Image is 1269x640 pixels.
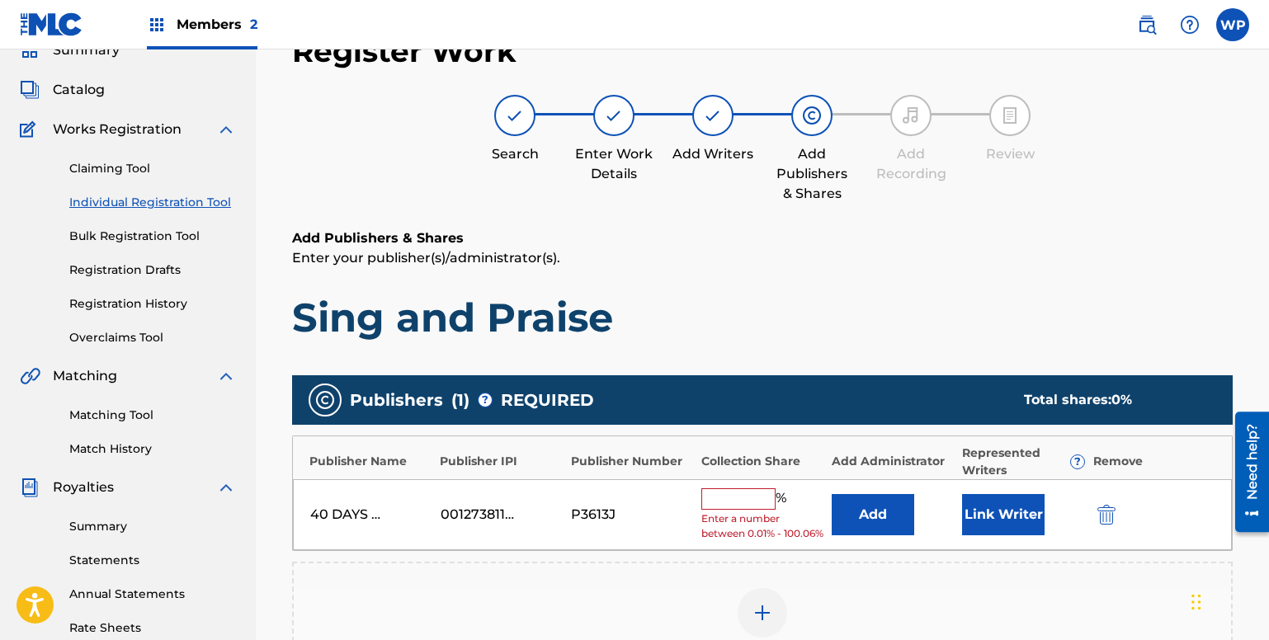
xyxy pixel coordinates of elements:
img: step indicator icon for Add Recording [901,106,921,125]
a: Registration Drafts [69,261,236,279]
h1: Sing and Praise [292,293,1233,342]
div: Add Recording [870,144,952,184]
div: Drag [1191,577,1201,627]
div: Publisher Name [309,453,432,470]
img: expand [216,366,236,386]
img: Works Registration [20,120,41,139]
div: Review [969,144,1051,164]
img: search [1137,15,1157,35]
a: Public Search [1130,8,1163,41]
div: User Menu [1216,8,1249,41]
img: Top Rightsholders [147,15,167,35]
a: CatalogCatalog [20,80,105,100]
div: Add Writers [672,144,754,164]
div: Enter Work Details [573,144,655,184]
a: Registration History [69,295,236,313]
span: Matching [53,366,117,386]
iframe: Resource Center [1223,405,1269,538]
span: Royalties [53,478,114,497]
img: Royalties [20,478,40,497]
img: expand [216,120,236,139]
div: Publisher Number [571,453,693,470]
div: Help [1173,8,1206,41]
div: Total shares: [1024,390,1200,410]
span: % [776,488,790,510]
span: REQUIRED [501,388,594,412]
span: Catalog [53,80,105,100]
div: Represented Writers [962,445,1084,479]
button: Add [832,494,914,535]
img: step indicator icon for Review [1000,106,1020,125]
a: Annual Statements [69,586,236,603]
div: Publisher IPI [440,453,562,470]
img: Summary [20,40,40,60]
span: Enter a number between 0.01% - 100.06% [701,511,823,541]
div: Add Administrator [832,453,954,470]
img: step indicator icon for Enter Work Details [604,106,624,125]
a: Summary [69,518,236,535]
img: publishers [315,390,335,410]
img: step indicator icon for Add Publishers & Shares [802,106,822,125]
span: Publishers [350,388,443,412]
div: Collection Share [701,453,823,470]
h6: Add Publishers & Shares [292,228,1233,248]
span: 2 [250,16,257,32]
img: MLC Logo [20,12,83,36]
img: step indicator icon for Search [505,106,525,125]
div: Search [474,144,556,164]
div: Add Publishers & Shares [771,144,853,204]
img: 12a2ab48e56ec057fbd8.svg [1097,505,1116,525]
span: ( 1 ) [451,388,469,412]
a: Match History [69,440,236,458]
img: Catalog [20,80,40,100]
div: Remove [1093,453,1215,470]
h2: Register Work [292,33,517,70]
p: Enter your publisher(s)/administrator(s). [292,248,1233,268]
a: Individual Registration Tool [69,194,236,211]
span: ? [1071,455,1084,468]
img: step indicator icon for Add Writers [703,106,723,125]
a: Matching Tool [69,407,236,424]
a: Claiming Tool [69,160,236,177]
a: SummarySummary [20,40,120,60]
span: 0 % [1111,392,1132,407]
img: add [752,603,772,623]
iframe: Chat Widget [1186,561,1269,640]
a: Rate Sheets [69,619,236,637]
span: Works Registration [53,120,182,139]
span: ? [479,393,492,407]
a: Overclaims Tool [69,329,236,346]
a: Bulk Registration Tool [69,228,236,245]
button: Link Writer [962,494,1045,535]
img: expand [216,478,236,497]
img: Matching [20,366,40,386]
a: Statements [69,552,236,569]
span: Members [177,15,257,34]
span: Summary [53,40,120,60]
img: help [1180,15,1200,35]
